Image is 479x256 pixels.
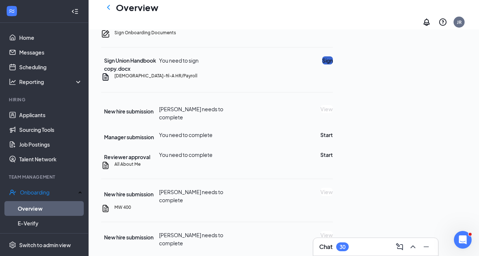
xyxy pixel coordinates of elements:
span: You need to complete [159,131,213,138]
h5: MW 400 [114,204,131,211]
a: Home [19,30,82,45]
div: You need to sign [159,56,236,64]
svg: Notifications [422,18,431,27]
svg: CustomFormIcon [101,204,110,213]
a: Talent Network [19,152,82,166]
svg: ChevronUp [409,242,417,251]
span: Reviewer approval [104,154,150,160]
div: Hiring [9,97,81,103]
svg: Settings [9,241,16,248]
span: [PERSON_NAME] needs to complete [159,106,223,120]
button: View [320,231,333,239]
span: [PERSON_NAME] needs to complete [159,232,223,246]
button: View [320,188,333,196]
svg: WorkstreamLogo [8,7,15,15]
div: Onboarding [20,189,76,196]
button: ComposeMessage [394,241,406,253]
button: View [320,105,333,113]
button: Start [320,151,333,159]
span: New hire submission [104,108,154,115]
svg: Collapse [71,7,79,15]
h5: Sign Onboarding Documents [114,29,176,36]
a: Applicants [19,108,82,122]
button: Minimize [420,241,432,253]
svg: QuestionInfo [438,18,447,27]
a: Sourcing Tools [19,122,82,137]
a: Overview [18,201,82,216]
a: Scheduling [19,60,82,74]
iframe: Intercom live chat [454,231,472,249]
a: E-Verify [18,216,82,231]
button: Sign [322,56,333,64]
a: Messages [19,45,82,60]
a: Onboarding Documents [18,231,82,245]
h5: [DEMOGRAPHIC_DATA]-fil-A HR/Payroll [114,73,197,79]
button: Start [320,131,333,139]
span: [PERSON_NAME] needs to complete [159,189,223,203]
svg: CustomFormIcon [101,161,110,170]
svg: UserCheck [9,189,16,196]
a: Job Postings [19,137,82,152]
div: 30 [340,244,345,250]
span: Manager submission [104,134,154,140]
button: ChevronUp [407,241,419,253]
span: New hire submission [104,234,154,241]
span: You need to complete [159,151,213,158]
div: Team Management [9,174,81,180]
svg: ChevronLeft [104,3,113,12]
svg: Minimize [422,242,431,251]
h3: Chat [319,243,332,251]
div: JR [457,19,462,25]
svg: Document [101,73,110,81]
div: Switch to admin view [19,241,71,248]
div: Reporting [19,78,83,85]
svg: Analysis [9,78,16,85]
svg: ComposeMessage [395,242,404,251]
span: Sign Union Handbook copy.docx [104,57,156,72]
h1: Overview [116,1,158,14]
svg: CompanyDocumentIcon [101,29,110,38]
h5: All About Me [114,161,141,168]
span: New hire submission [104,191,154,197]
